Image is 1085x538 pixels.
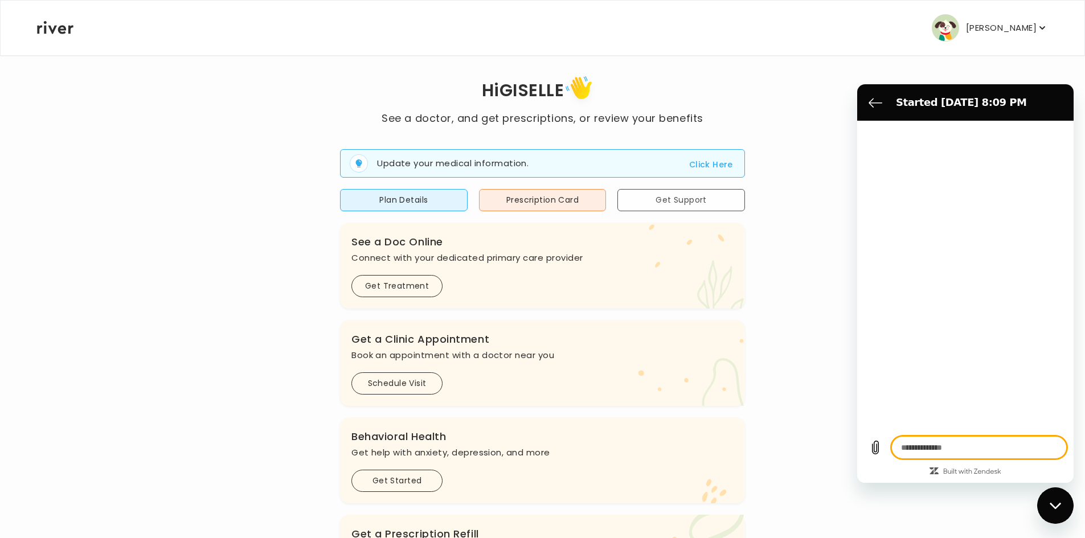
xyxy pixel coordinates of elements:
[382,110,703,126] p: See a doctor, and get prescriptions, or review your benefits
[382,72,703,110] h1: Hi GISELLE
[351,331,734,347] h3: Get a Clinic Appointment
[351,234,734,250] h3: See a Doc Online
[351,372,443,395] button: Schedule Visit
[351,429,734,445] h3: Behavioral Health
[1037,487,1074,524] iframe: Button to launch messaging window, conversation in progress
[351,445,734,461] p: Get help with anxiety, depression, and more
[857,84,1074,483] iframe: Messaging window
[351,250,734,266] p: Connect with your dedicated primary care provider
[351,470,443,492] button: Get Started
[932,14,1048,42] button: user avatar[PERSON_NAME]
[932,14,959,42] img: user avatar
[340,189,468,211] button: Plan Details
[479,189,607,211] button: Prescription Card
[351,275,443,297] button: Get Treatment
[617,189,745,211] button: Get Support
[689,158,733,171] button: Click Here
[351,347,734,363] p: Book an appointment with a doctor near you
[966,20,1037,36] p: [PERSON_NAME]
[377,157,529,170] p: Update your medical information.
